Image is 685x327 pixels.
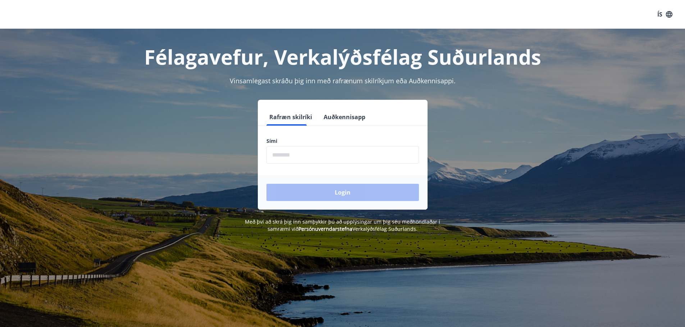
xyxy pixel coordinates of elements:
span: Með því að skrá þig inn samþykkir þú að upplýsingar um þig séu meðhöndlaðar í samræmi við Verkalý... [245,218,440,232]
a: Persónuverndarstefna [298,225,352,232]
button: Rafræn skilríki [266,108,315,126]
span: Vinsamlegast skráðu þig inn með rafrænum skilríkjum eða Auðkennisappi. [230,76,456,85]
label: Sími [266,137,419,145]
h1: Félagavefur, Verkalýðsfélag Suðurlands [92,43,593,70]
button: Auðkennisapp [321,108,368,126]
button: ÍS [653,8,676,21]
